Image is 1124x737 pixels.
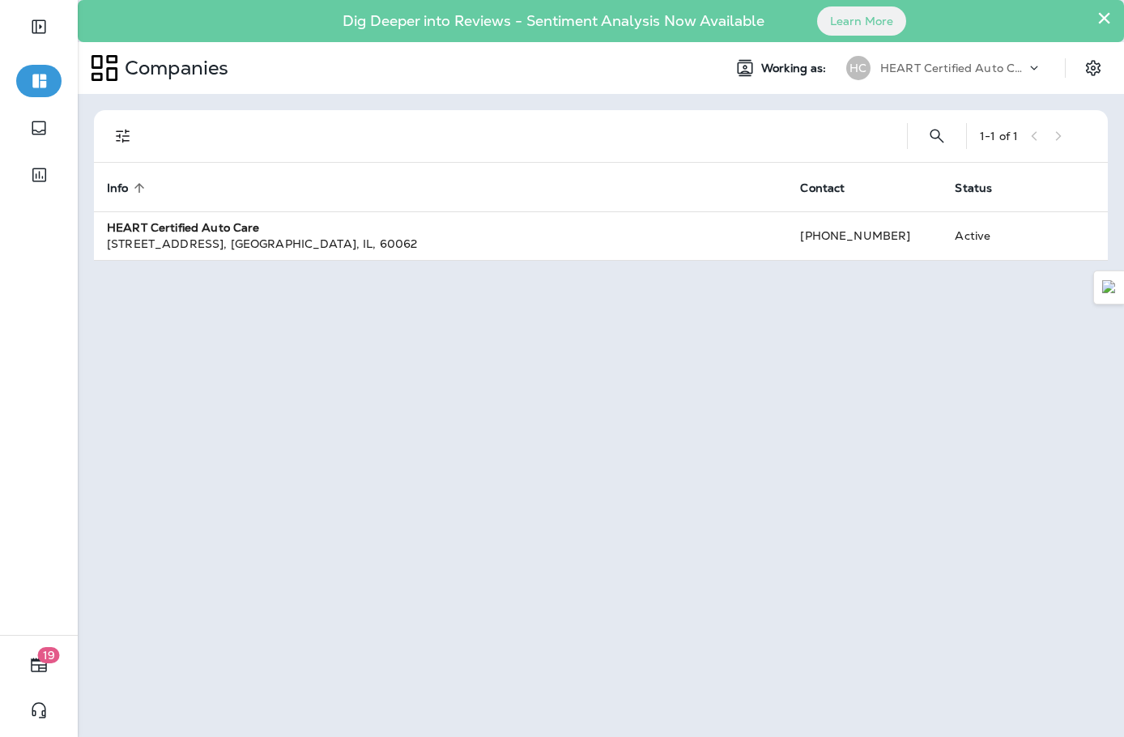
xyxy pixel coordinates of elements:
[800,181,866,195] span: Contact
[118,56,228,80] p: Companies
[880,62,1026,75] p: HEART Certified Auto Care
[846,56,871,80] div: HC
[1102,280,1117,295] img: Detect Auto
[1079,53,1108,83] button: Settings
[761,62,830,75] span: Working as:
[942,211,1038,260] td: Active
[787,211,942,260] td: [PHONE_NUMBER]
[107,120,139,152] button: Filters
[817,6,906,36] button: Learn More
[921,120,953,152] button: Search Companies
[16,11,62,43] button: Expand Sidebar
[107,181,129,195] span: Info
[800,181,845,195] span: Contact
[107,236,774,252] div: [STREET_ADDRESS] , [GEOGRAPHIC_DATA] , IL , 60062
[107,220,260,235] strong: HEART Certified Auto Care
[38,647,60,663] span: 19
[955,181,1013,195] span: Status
[107,181,150,195] span: Info
[296,19,811,23] p: Dig Deeper into Reviews - Sentiment Analysis Now Available
[16,649,62,681] button: 19
[1096,5,1112,31] button: Close
[980,130,1018,143] div: 1 - 1 of 1
[955,181,992,195] span: Status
